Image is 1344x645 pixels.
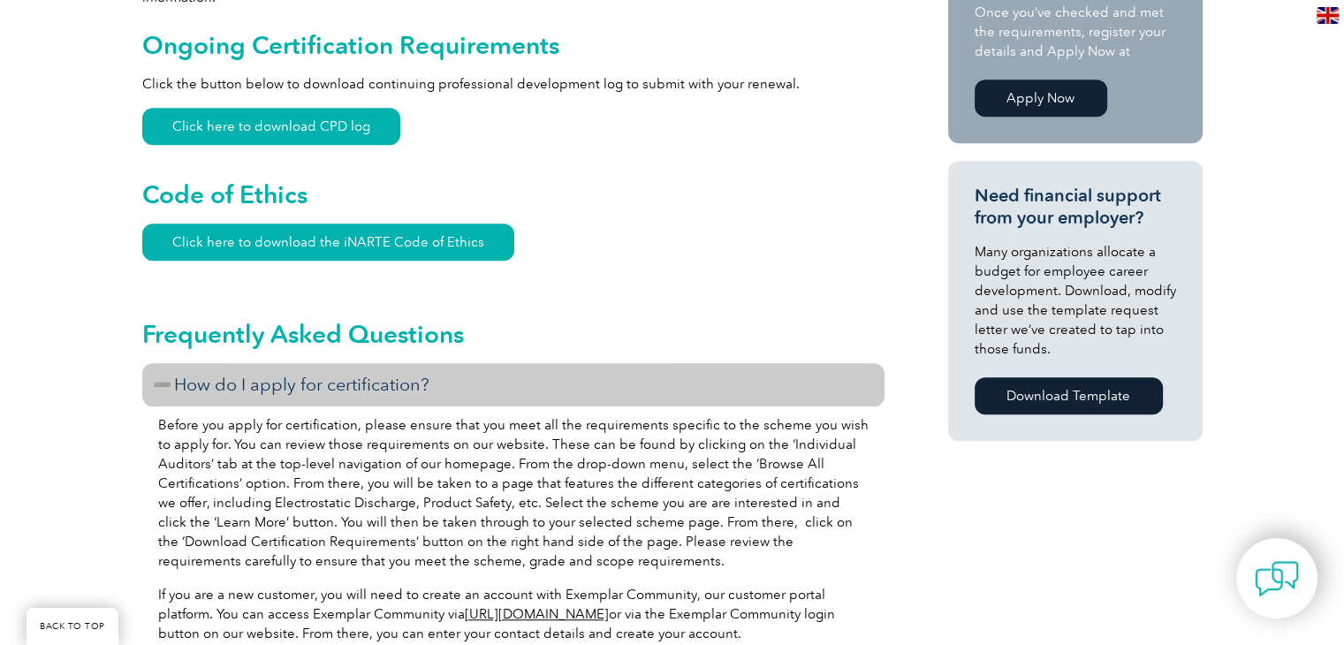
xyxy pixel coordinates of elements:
h3: How do I apply for certification? [142,363,885,406]
p: Click the button below to download continuing professional development log to submit with your re... [142,74,885,94]
a: Apply Now [975,80,1107,117]
h2: Ongoing Certification Requirements [142,31,885,59]
h2: Code of Ethics [142,180,885,209]
a: [URL][DOMAIN_NAME] [465,606,609,622]
h3: Need financial support from your employer? [975,185,1176,229]
a: Download Template [975,377,1163,414]
img: contact-chat.png [1255,557,1299,601]
p: Many organizations allocate a budget for employee career development. Download, modify and use th... [975,242,1176,359]
img: en [1317,7,1339,24]
p: If you are a new customer, you will need to create an account with Exemplar Community, our custom... [158,585,869,643]
h2: Frequently Asked Questions [142,320,885,348]
a: BACK TO TOP [27,608,118,645]
p: Once you’ve checked and met the requirements, register your details and Apply Now at [975,3,1176,61]
a: Click here to download CPD log [142,108,400,145]
p: Before you apply for certification, please ensure that you meet all the requirements specific to ... [158,415,869,571]
a: Click here to download the iNARTE Code of Ethics [142,224,514,261]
